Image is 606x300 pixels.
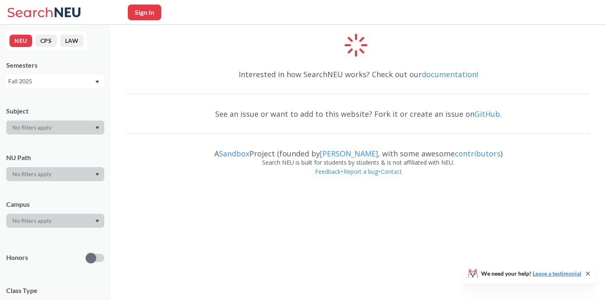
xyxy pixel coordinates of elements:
[455,149,500,158] a: contributors
[95,80,99,84] svg: Dropdown arrow
[6,61,104,70] div: Semesters
[95,173,99,176] svg: Dropdown arrow
[9,35,32,47] button: NEU
[422,69,478,79] a: documentation!
[315,168,341,175] a: Feedback
[60,35,84,47] button: LAW
[6,120,104,135] div: Dropdown arrow
[95,220,99,223] svg: Dropdown arrow
[127,142,590,158] div: A Project (founded by , with some awesome )
[6,286,104,295] span: Class Type
[6,167,104,181] div: Dropdown arrow
[127,158,590,167] div: Search NEU is built for students by students & is not affiliated with NEU.
[128,5,161,20] button: Sign In
[6,214,104,228] div: Dropdown arrow
[219,149,249,158] a: Sandbox
[35,35,57,47] button: CPS
[343,168,378,175] a: Report a bug
[8,77,94,86] div: Fall 2025
[6,75,104,88] div: Fall 2025Dropdown arrow
[127,102,590,126] div: See an issue or want to add to this website? Fork it or create an issue on .
[6,106,104,116] div: Subject
[481,271,581,276] span: We need your help!
[95,126,99,130] svg: Dropdown arrow
[6,253,28,262] p: Honors
[6,200,104,209] div: Campus
[6,153,104,162] div: NU Path
[127,62,590,86] div: Interested in how SearchNEU works? Check out our
[381,168,402,175] a: Contact
[127,167,590,189] div: • •
[533,270,581,277] a: Leave a testimonial
[320,149,378,158] a: [PERSON_NAME]
[474,109,500,119] a: GitHub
